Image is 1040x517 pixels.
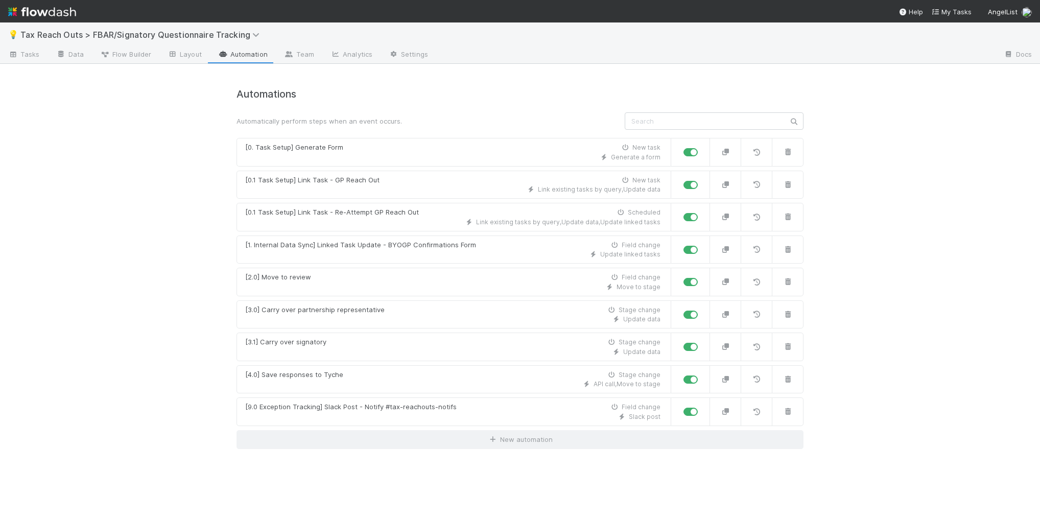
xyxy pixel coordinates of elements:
[245,305,385,315] div: [3.0] Carry over partnership representative
[237,203,671,231] a: [0.1 Task Setup] Link Task - Re-Attempt GP Reach OutScheduledLink existing tasks by query,Update ...
[8,30,18,39] span: 💡
[245,337,326,347] div: [3.1] Carry over signatory
[931,7,972,17] a: My Tasks
[245,143,343,153] div: [0. Task Setup] Generate Form
[600,250,660,258] span: Update linked tasks
[245,240,476,250] div: [1. Internal Data Sync] Linked Task Update - BYOGP Confirmations Form
[600,218,660,226] span: Update linked tasks
[237,88,803,100] h4: Automations
[617,283,660,291] span: Move to stage
[996,47,1040,63] a: Docs
[237,300,671,329] a: [3.0] Carry over partnership representativeStage changeUpdate data
[245,272,311,283] div: [2.0] Move to review
[8,49,40,59] span: Tasks
[245,175,380,185] div: [0.1 Task Setup] Link Task - GP Reach Out
[48,47,92,63] a: Data
[620,176,660,185] div: New task
[629,413,660,420] span: Slack post
[229,116,617,126] div: Automatically perform steps when an event occurs.
[988,8,1018,16] span: AngelList
[100,49,151,59] span: Flow Builder
[606,338,660,347] div: Stage change
[625,112,803,130] input: Search
[245,370,343,380] div: [4.0] Save responses to Tyche
[931,8,972,16] span: My Tasks
[210,47,276,63] a: Automation
[606,370,660,380] div: Stage change
[611,153,660,161] span: Generate a form
[237,236,671,264] a: [1. Internal Data Sync] Linked Task Update - BYOGP Confirmations FormField changeUpdate linked tasks
[237,171,671,199] a: [0.1 Task Setup] Link Task - GP Reach OutNew taskLink existing tasks by query,Update data
[20,30,265,40] span: Tax Reach Outs > FBAR/Signatory Questionnaire Tracking
[606,306,660,315] div: Stage change
[237,138,671,167] a: [0. Task Setup] Generate FormNew taskGenerate a form
[609,241,660,250] div: Field change
[237,397,671,426] a: [9.0 Exception Tracking] Slack Post - Notify #tax-reachouts-notifsField changeSlack post
[237,365,671,394] a: [4.0] Save responses to TycheStage changeAPI call,Move to stage
[623,315,660,323] span: Update data
[381,47,436,63] a: Settings
[623,185,660,193] span: Update data
[237,333,671,361] a: [3.1] Carry over signatoryStage changeUpdate data
[538,185,623,193] span: Link existing tasks by query ,
[617,380,660,388] span: Move to stage
[322,47,381,63] a: Analytics
[237,430,803,450] a: New automation
[1022,7,1032,17] img: avatar_45ea4894-10ca-450f-982d-dabe3bd75b0b.png
[245,207,419,218] div: [0.1 Task Setup] Link Task - Re-Attempt GP Reach Out
[899,7,923,17] div: Help
[561,218,600,226] span: Update data ,
[609,403,660,412] div: Field change
[594,380,617,388] span: API call ,
[237,268,671,296] a: [2.0] Move to reviewField changeMove to stage
[245,402,457,412] div: [9.0 Exception Tracking] Slack Post - Notify #tax-reachouts-notifs
[276,47,322,63] a: Team
[609,273,660,282] div: Field change
[8,3,76,20] img: logo-inverted-e16ddd16eac7371096b0.svg
[159,47,210,63] a: Layout
[92,47,159,63] a: Flow Builder
[623,348,660,356] span: Update data
[476,218,561,226] span: Link existing tasks by query ,
[620,143,660,152] div: New task
[616,208,660,217] div: Scheduled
